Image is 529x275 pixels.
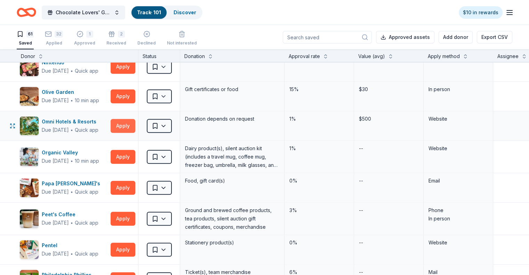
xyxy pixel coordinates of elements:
[289,205,350,215] div: 3%
[19,57,108,76] button: Image for NintendoNintendoDue [DATE]∙Quick app
[428,144,488,153] div: Website
[20,240,39,259] img: Image for Pentel
[289,114,350,124] div: 1%
[42,241,98,250] div: Pentel
[174,9,196,15] a: Discover
[167,40,197,46] div: Not interested
[56,8,111,17] span: Chocolate Lovers' Gala
[42,67,69,75] div: Due [DATE]
[19,116,108,136] button: Image for Omni Hotels & ResortsOmni Hotels & ResortsDue [DATE]∙Quick app
[289,238,350,248] div: 0%
[42,126,69,134] div: Due [DATE]
[131,6,202,19] button: Track· 101Discover
[42,6,125,19] button: Chocolate Lovers' Gala
[42,219,69,227] div: Due [DATE]
[42,88,99,96] div: Olive Garden
[111,119,135,133] button: Apply
[137,28,156,49] button: Declined
[17,40,34,46] div: Saved
[184,144,280,170] div: Dairy product(s), silent auction kit (includes a travel mug, coffee mug, freezer bag, umbrella, m...
[358,205,364,215] div: --
[111,150,135,164] button: Apply
[184,205,280,232] div: Ground and brewed coffee products, tea products, silent auction gift certificates, coupons, merch...
[86,31,93,38] div: 1
[74,40,95,46] div: Approved
[283,31,372,43] input: Search saved
[20,116,39,135] img: Image for Omni Hotels & Resorts
[75,127,98,134] div: Quick app
[428,238,488,247] div: Website
[184,84,280,94] div: Gift certificates or food
[289,176,350,186] div: 0%
[289,84,350,94] div: 15%
[19,87,108,106] button: Image for Olive GardenOlive GardenDue [DATE]∙10 min app
[42,96,69,105] div: Due [DATE]
[20,178,39,197] img: Image for Papa John's
[111,212,135,226] button: Apply
[19,178,108,197] button: Image for Papa John'sPapa [PERSON_NAME]'sDue [DATE]∙Quick app
[17,28,34,49] button: 61Saved
[428,115,488,123] div: Website
[42,148,99,157] div: Organic Valley
[184,114,280,124] div: Donation depends on request
[70,189,73,195] span: ∙
[19,240,108,259] button: Image for PentelPentelDue [DATE]∙Quick app
[459,6,503,19] a: $10 in rewards
[358,114,419,124] div: $500
[75,67,98,74] div: Quick app
[358,52,385,60] div: Value (avg)
[184,176,280,186] div: Food, gift card(s)
[75,250,98,257] div: Quick app
[358,144,364,153] div: --
[45,28,63,49] button: 32Applied
[19,147,108,167] button: Image for Organic ValleyOrganic ValleyDue [DATE]∙10 min app
[428,52,460,60] div: Apply method
[289,144,350,153] div: 1%
[20,57,39,76] img: Image for Nintendo
[42,210,98,219] div: Peet's Coffee
[111,243,135,257] button: Apply
[70,158,73,164] span: ∙
[70,127,73,133] span: ∙
[111,181,135,195] button: Apply
[138,49,180,62] div: Status
[42,58,98,67] div: Nintendo
[497,52,519,60] div: Assignee
[358,238,364,248] div: --
[428,177,488,185] div: Email
[55,31,63,38] div: 32
[477,31,512,43] button: Export CSV
[118,31,125,38] div: 2
[20,87,39,106] img: Image for Olive Garden
[20,147,39,166] img: Image for Organic Valley
[428,85,488,94] div: In person
[376,31,434,43] button: Approved assets
[137,9,161,15] a: Track· 101
[17,4,36,21] a: Home
[70,97,73,103] span: ∙
[111,89,135,103] button: Apply
[42,157,69,165] div: Due [DATE]
[42,188,69,196] div: Due [DATE]
[439,31,473,43] button: Add donor
[137,40,156,46] div: Declined
[75,219,98,226] div: Quick app
[21,52,35,60] div: Donor
[70,68,73,74] span: ∙
[70,251,73,257] span: ∙
[75,157,99,164] div: 10 min app
[106,40,126,46] div: Received
[20,209,39,228] img: Image for Peet's Coffee
[184,238,280,248] div: Stationery product(s)
[106,28,126,49] button: 2Received
[358,176,364,186] div: --
[75,97,99,104] div: 10 min app
[42,118,99,126] div: Omni Hotels & Resorts
[42,179,103,188] div: Papa [PERSON_NAME]'s
[184,52,205,60] div: Donation
[358,84,419,94] div: $30
[75,188,98,195] div: Quick app
[26,31,34,38] div: 61
[42,250,69,258] div: Due [DATE]
[111,60,135,74] button: Apply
